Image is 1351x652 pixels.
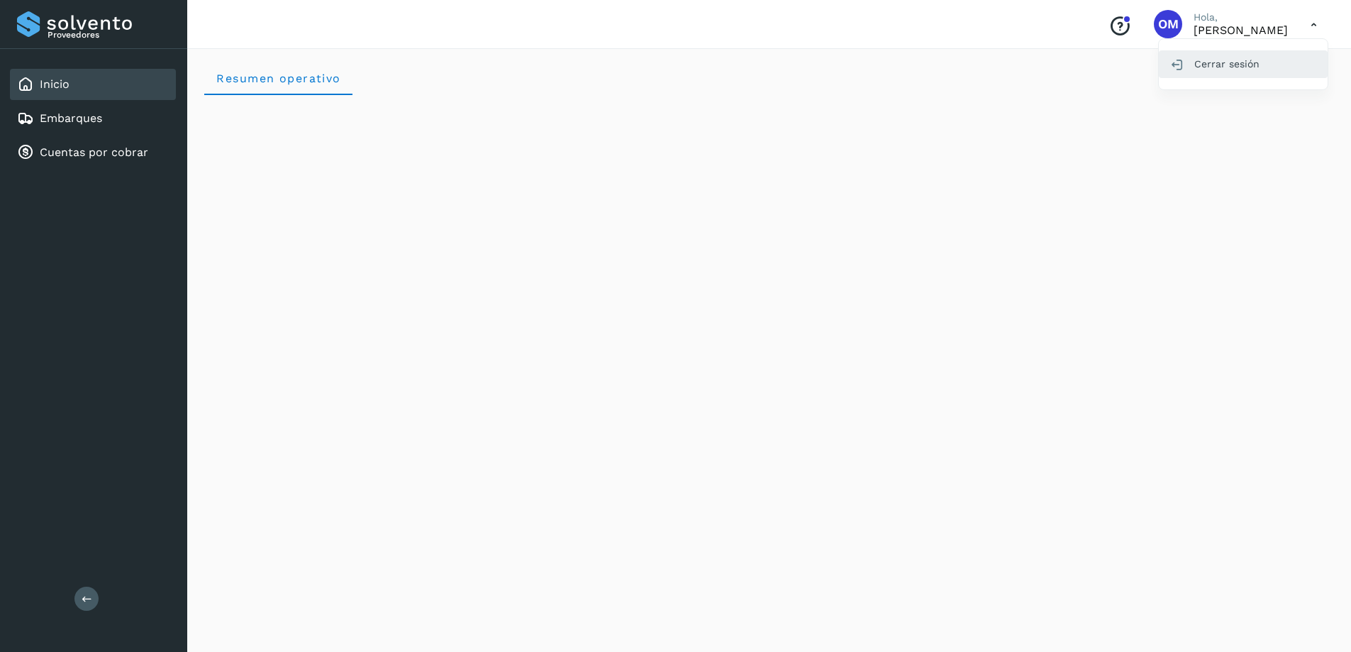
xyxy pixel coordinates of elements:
[10,137,176,168] div: Cuentas por cobrar
[40,111,102,125] a: Embarques
[40,77,70,91] a: Inicio
[10,103,176,134] div: Embarques
[10,69,176,100] div: Inicio
[40,145,148,159] a: Cuentas por cobrar
[1159,50,1328,77] div: Cerrar sesión
[48,30,170,40] p: Proveedores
